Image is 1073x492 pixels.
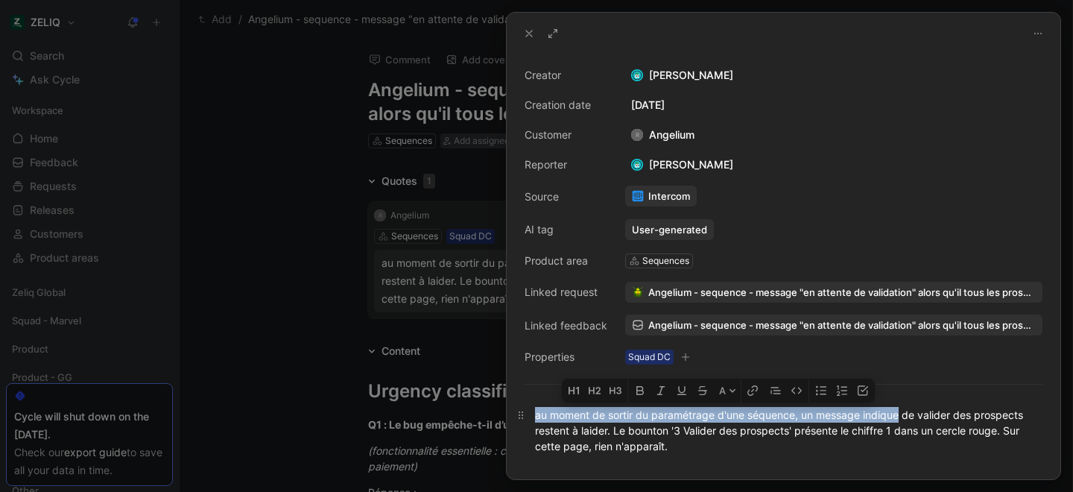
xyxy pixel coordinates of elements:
span: Angelium - sequence - message "en attente de validation" alors qu'il tous les prospects sont déjà... [648,286,1036,299]
img: 🪲 [632,286,644,298]
a: Angelium - sequence - message "en attente de validation" alors qu'il tous les prospects sont déjà... [625,315,1042,335]
div: [PERSON_NAME] [625,66,1042,84]
div: Reporter [525,156,607,174]
div: Product area [525,252,607,270]
div: Sequences [642,253,689,268]
div: R [631,129,643,141]
img: avatar [633,160,642,170]
div: Angelium [625,126,700,144]
div: [PERSON_NAME] [625,156,739,174]
img: avatar [633,71,642,81]
div: Properties [525,348,607,366]
div: [DATE] [625,96,1042,114]
div: Customer [525,126,607,144]
div: au moment de sortir du paramétrage d'une séquence, un message indique de valider des prospects re... [535,407,1032,454]
div: Linked request [525,283,607,301]
a: Intercom [625,186,697,206]
div: Source [525,188,607,206]
div: User-generated [632,223,707,236]
span: Angelium - sequence - message "en attente de validation" alors qu'il tous les prospects sont déjà... [648,318,1036,332]
div: AI tag [525,221,607,239]
div: Creation date [525,96,607,114]
div: Creator [525,66,607,84]
button: 🪲Angelium - sequence - message "en attente de validation" alors qu'il tous les prospects sont déj... [625,282,1042,303]
div: Squad DC [628,350,671,365]
div: Linked feedback [525,317,607,335]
